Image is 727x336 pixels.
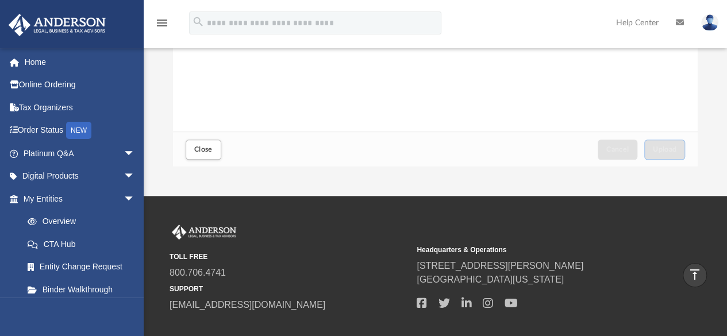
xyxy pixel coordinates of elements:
[66,122,91,139] div: NEW
[124,165,147,188] span: arrow_drop_down
[194,146,213,153] span: Close
[8,165,152,188] a: Digital Productsarrow_drop_down
[170,268,226,277] a: 800.706.4741
[644,140,686,160] button: Upload
[124,142,147,165] span: arrow_drop_down
[5,14,109,36] img: Anderson Advisors Platinum Portal
[701,14,718,31] img: User Pic
[192,16,205,28] i: search
[417,245,656,255] small: Headquarters & Operations
[8,187,152,210] a: My Entitiesarrow_drop_down
[155,22,169,30] a: menu
[417,261,583,271] a: [STREET_ADDRESS][PERSON_NAME]
[688,268,702,281] i: vertical_align_top
[170,252,409,262] small: TOLL FREE
[16,210,152,233] a: Overview
[16,233,152,256] a: CTA Hub
[683,263,707,287] a: vertical_align_top
[8,119,152,142] a: Order StatusNEW
[124,187,147,211] span: arrow_drop_down
[186,140,221,160] button: Close
[170,225,239,240] img: Anderson Advisors Platinum Portal
[653,146,677,153] span: Upload
[8,142,152,165] a: Platinum Q&Aarrow_drop_down
[16,278,152,301] a: Binder Walkthrough
[8,74,152,96] a: Online Ordering
[170,284,409,294] small: SUPPORT
[8,96,152,119] a: Tax Organizers
[8,51,152,74] a: Home
[155,16,169,30] i: menu
[417,275,564,284] a: [GEOGRAPHIC_DATA][US_STATE]
[16,256,152,279] a: Entity Change Request
[170,300,325,310] a: [EMAIL_ADDRESS][DOMAIN_NAME]
[598,140,638,160] button: Cancel
[606,146,629,153] span: Cancel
